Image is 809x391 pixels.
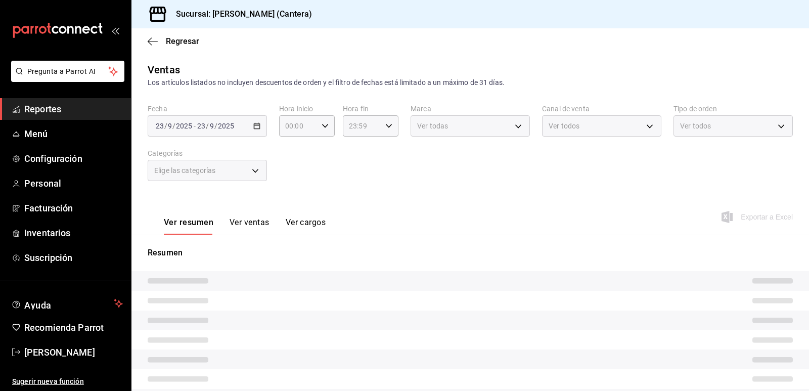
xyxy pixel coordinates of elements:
span: Ver todos [549,121,579,131]
div: Los artículos listados no incluyen descuentos de orden y el filtro de fechas está limitado a un m... [148,77,793,88]
label: Tipo de orden [673,105,793,112]
p: Resumen [148,247,793,259]
span: Ver todos [680,121,711,131]
span: Personal [24,177,123,190]
input: ---- [175,122,193,130]
span: Ver todas [417,121,448,131]
button: Ver resumen [164,218,213,235]
span: / [172,122,175,130]
span: / [206,122,209,130]
input: ---- [217,122,235,130]
label: Hora fin [343,105,398,112]
span: Recomienda Parrot [24,321,123,334]
span: Regresar [166,36,199,46]
label: Categorías [148,150,267,157]
span: [PERSON_NAME] [24,345,123,359]
span: Configuración [24,152,123,165]
button: Ver ventas [230,218,269,235]
span: Pregunta a Parrot AI [27,66,109,77]
span: Suscripción [24,251,123,265]
button: open_drawer_menu [111,26,119,34]
label: Canal de venta [542,105,661,112]
span: / [164,122,167,130]
h3: Sucursal: [PERSON_NAME] (Cantera) [168,8,312,20]
label: Hora inicio [279,105,335,112]
span: Facturación [24,201,123,215]
span: Sugerir nueva función [12,376,123,387]
span: Ayuda [24,297,110,310]
input: -- [197,122,206,130]
span: - [194,122,196,130]
div: Ventas [148,62,180,77]
label: Marca [411,105,530,112]
span: / [214,122,217,130]
button: Ver cargos [286,218,326,235]
div: navigation tabs [164,218,326,235]
a: Pregunta a Parrot AI [7,73,124,84]
button: Regresar [148,36,199,46]
input: -- [155,122,164,130]
input: -- [167,122,172,130]
input: -- [209,122,214,130]
button: Pregunta a Parrot AI [11,61,124,82]
span: Reportes [24,102,123,116]
span: Inventarios [24,226,123,240]
span: Menú [24,127,123,141]
label: Fecha [148,105,267,112]
span: Elige las categorías [154,165,216,176]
